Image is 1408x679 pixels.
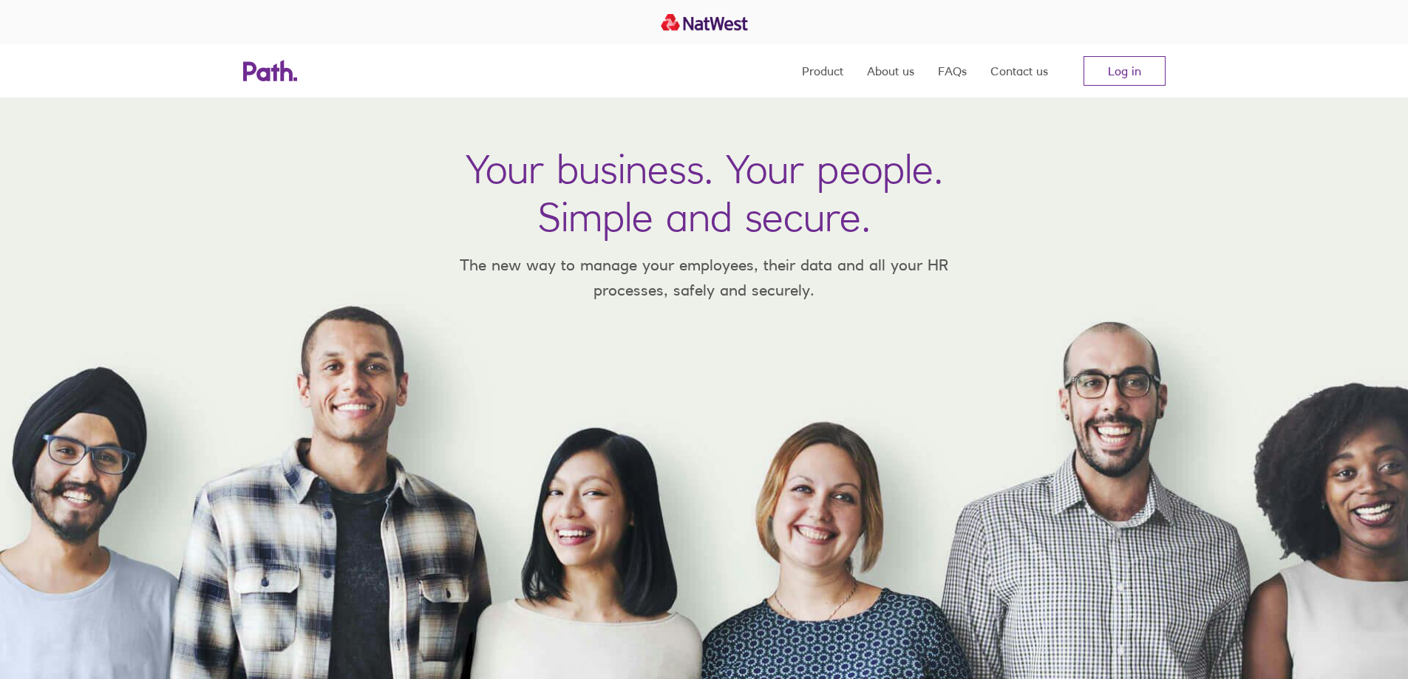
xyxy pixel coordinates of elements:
a: About us [867,44,914,98]
a: Log in [1084,56,1166,86]
p: The new way to manage your employees, their data and all your HR processes, safely and securely. [438,253,970,302]
h1: Your business. Your people. Simple and secure. [466,145,943,241]
a: Contact us [990,44,1048,98]
a: Product [802,44,843,98]
a: FAQs [938,44,967,98]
